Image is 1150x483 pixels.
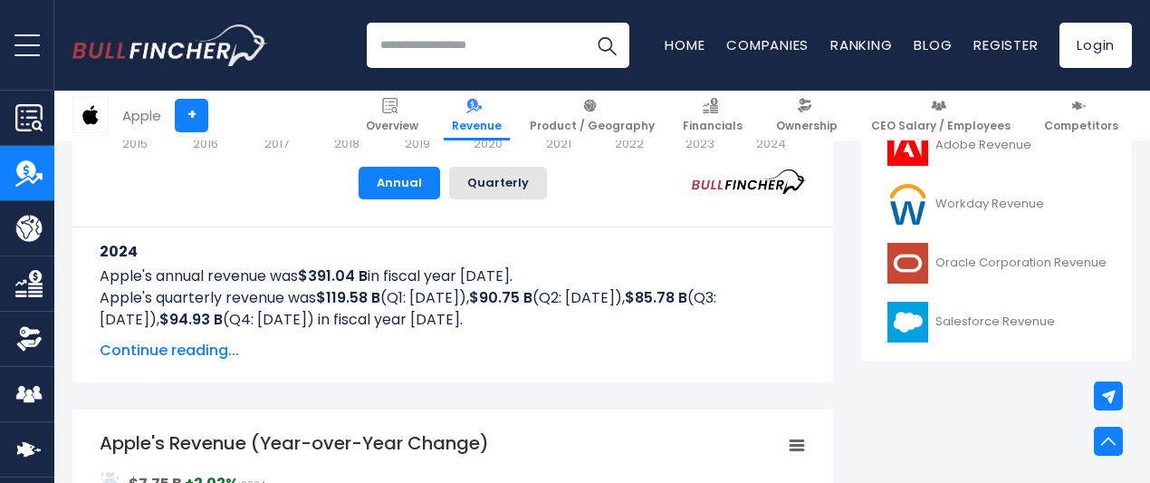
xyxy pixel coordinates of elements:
a: Overview [358,91,426,140]
a: Ranking [830,35,892,54]
b: $391.04 B [298,266,368,286]
text: 2015 [122,135,148,152]
text: 2021 [546,135,571,152]
tspan: Apple's Revenue (Year-over-Year Change) [100,430,489,456]
div: Apple [122,105,161,126]
a: Salesforce Revenue [874,297,1118,347]
a: Workday Revenue [874,179,1118,229]
a: + [175,99,208,132]
a: CEO Salary / Employees [863,91,1019,140]
span: Competitors [1044,119,1118,133]
a: Register [973,35,1038,54]
text: 2024 [756,135,786,152]
text: 2022 [615,135,644,152]
img: ORCL logo [885,243,930,284]
b: $90.75 B [469,287,532,308]
img: WDAY logo [885,184,930,225]
button: Annual [359,167,440,199]
h3: 2024 [100,240,806,263]
text: 2019 [405,135,430,152]
text: 2017 [264,135,289,152]
text: 2018 [334,135,359,152]
img: Bullfincher logo [72,24,268,66]
a: Ownership [768,91,846,140]
button: Search [584,23,629,68]
img: Ownership [15,325,43,353]
a: Product / Geography [522,91,663,140]
a: Home [665,35,704,54]
a: Login [1059,23,1132,68]
span: Continue reading... [100,340,806,362]
button: Quarterly [449,167,547,199]
a: Companies [726,35,809,54]
a: Go to homepage [72,24,267,66]
a: Oracle Corporation Revenue [874,238,1118,288]
img: CRM logo [885,302,930,343]
span: Ownership [776,119,838,133]
text: 2016 [193,135,218,152]
b: $94.93 B [159,309,223,330]
text: 2023 [685,135,714,152]
b: $85.78 B [625,287,687,308]
span: Overview [366,119,418,133]
b: $119.58 B [316,287,380,308]
img: AAPL logo [73,98,108,132]
span: Revenue [452,119,502,133]
a: Competitors [1036,91,1126,140]
span: Financials [683,119,743,133]
text: 2020 [474,135,503,152]
a: Financials [675,91,751,140]
a: Blog [914,35,952,54]
img: ADBE logo [885,125,930,166]
a: Revenue [444,91,510,140]
span: Product / Geography [530,119,655,133]
p: Apple's quarterly revenue was (Q1: [DATE]), (Q2: [DATE]), (Q3: [DATE]), (Q4: [DATE]) in fiscal ye... [100,287,806,331]
p: Apple's annual revenue was in fiscal year [DATE]. [100,266,806,287]
a: Adobe Revenue [874,121,1118,170]
span: CEO Salary / Employees [871,119,1011,133]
